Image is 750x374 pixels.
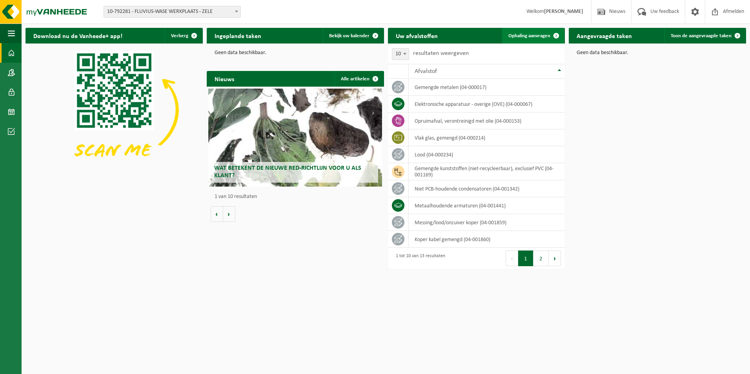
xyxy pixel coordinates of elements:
strong: [PERSON_NAME] [544,9,583,15]
a: Ophaling aanvragen [502,28,564,44]
td: niet PCB-houdende condensatoren (04-001342) [409,180,565,197]
td: gemengde kunststoffen (niet-recycleerbaar), exclusief PVC (04-001169) [409,163,565,180]
span: Afvalstof [415,68,437,74]
h2: Aangevraagde taken [569,28,640,43]
label: resultaten weergeven [413,50,469,56]
button: Vorige [211,206,223,222]
h2: Nieuws [207,71,242,86]
span: Wat betekent de nieuwe RED-richtlijn voor u als klant? [214,165,361,179]
button: 1 [518,251,533,266]
span: 10 [392,48,409,60]
td: gemengde metalen (04-000017) [409,79,565,96]
button: Next [549,251,561,266]
td: messing/lood/onzuiver koper (04-001859) [409,214,565,231]
span: Bekijk uw kalender [329,33,370,38]
button: Previous [506,251,518,266]
td: metaalhoudende armaturen (04-001441) [409,197,565,214]
button: Volgende [223,206,235,222]
span: Ophaling aanvragen [508,33,550,38]
td: opruimafval, verontreinigd met olie (04-000153) [409,113,565,129]
p: 1 van 10 resultaten [215,194,380,200]
span: 10-792281 - FLUVIUS-WASE WERKPLAATS - ZELE [104,6,240,17]
p: Geen data beschikbaar. [215,50,376,56]
h2: Uw afvalstoffen [388,28,446,43]
td: vlak glas, gemengd (04-000214) [409,129,565,146]
button: 2 [533,251,549,266]
img: Download de VHEPlus App [25,44,203,176]
h2: Download nu de Vanheede+ app! [25,28,130,43]
span: Toon de aangevraagde taken [671,33,732,38]
a: Wat betekent de nieuwe RED-richtlijn voor u als klant? [208,89,382,187]
a: Bekijk uw kalender [323,28,383,44]
td: lood (04-000234) [409,146,565,163]
div: 1 tot 10 van 13 resultaten [392,250,445,267]
h2: Ingeplande taken [207,28,269,43]
a: Toon de aangevraagde taken [664,28,745,44]
span: Verberg [171,33,188,38]
a: Alle artikelen [335,71,383,87]
span: 10 [392,49,409,60]
td: koper kabel gemengd (04-001860) [409,231,565,248]
span: 10-792281 - FLUVIUS-WASE WERKPLAATS - ZELE [104,6,241,18]
p: Geen data beschikbaar. [577,50,738,56]
button: Verberg [165,28,202,44]
td: elektronische apparatuur - overige (OVE) (04-000067) [409,96,565,113]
